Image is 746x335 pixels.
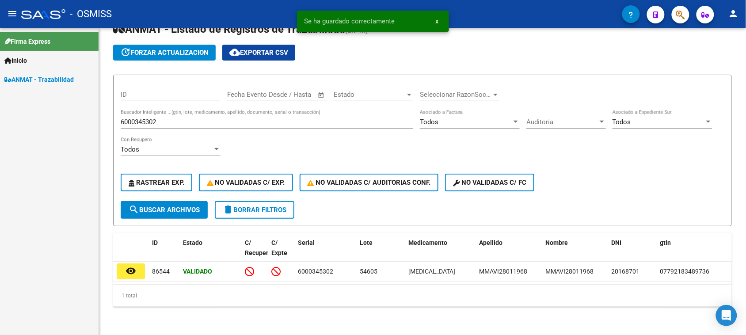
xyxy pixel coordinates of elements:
button: Exportar CSV [222,45,295,61]
button: Borrar Filtros [215,201,294,219]
span: MMAVI28011968 [545,268,594,275]
datatable-header-cell: Lote [356,233,405,272]
span: Firma Express [4,37,50,46]
span: DNI [612,239,622,246]
span: ANMAT - Trazabilidad [4,75,74,84]
span: Inicio [4,56,27,65]
datatable-header-cell: ID [148,233,179,272]
span: gtin [660,239,671,246]
span: Seleccionar RazonSocial [420,91,491,99]
span: Estado [183,239,202,246]
span: No validadas c/ FC [453,179,526,187]
span: 20168701 [612,268,640,275]
button: No Validadas c/ Exp. [199,174,293,191]
span: Rastrear Exp. [129,179,184,187]
span: Buscar Archivos [129,206,200,214]
datatable-header-cell: Medicamento [405,233,476,272]
span: ANMAT - Listado de Registros de Trazabilidad [113,23,345,35]
datatable-header-cell: Estado [179,233,241,272]
span: Se ha guardado correctamente [304,17,395,26]
input: Fecha inicio [227,91,263,99]
span: 6000345302 [298,268,333,275]
datatable-header-cell: DNI [608,233,657,272]
span: No Validadas c/ Auditorias Conf. [308,179,431,187]
span: Medicamento [408,239,447,246]
span: x [435,17,438,25]
span: [MEDICAL_DATA] [408,268,455,275]
span: forzar actualizacion [120,49,209,57]
div: Open Intercom Messenger [716,305,737,326]
button: Rastrear Exp. [121,174,192,191]
span: - OSMISS [70,4,112,24]
span: Auditoria [526,118,598,126]
input: Fecha fin [271,91,314,99]
span: Apellido [479,239,502,246]
span: ID [152,239,158,246]
span: No Validadas c/ Exp. [207,179,285,187]
datatable-header-cell: Nombre [542,233,608,272]
datatable-header-cell: C/ Recupero [241,233,268,272]
span: Todos [420,118,438,126]
mat-icon: delete [223,204,233,215]
mat-icon: menu [7,8,18,19]
span: C/ Expte [271,239,287,256]
button: No validadas c/ FC [445,174,534,191]
datatable-header-cell: gtin [657,233,736,272]
span: 54605 [360,268,377,275]
mat-icon: search [129,204,139,215]
button: No Validadas c/ Auditorias Conf. [300,174,439,191]
button: Buscar Archivos [121,201,208,219]
datatable-header-cell: Serial [294,233,356,272]
strong: Validado [183,268,212,275]
span: Lote [360,239,373,246]
div: 1 total [113,285,732,307]
span: 07792183489736 [660,268,710,275]
mat-icon: update [120,47,131,57]
mat-icon: remove_red_eye [126,266,136,276]
datatable-header-cell: Apellido [476,233,542,272]
button: x [428,13,445,29]
span: Estado [334,91,405,99]
span: 86544 [152,268,170,275]
button: Open calendar [316,90,327,100]
span: Todos [613,118,631,126]
span: Borrar Filtros [223,206,286,214]
span: Todos [121,145,139,153]
span: MMAVI28011968 [479,268,527,275]
datatable-header-cell: C/ Expte [268,233,294,272]
span: Exportar CSV [229,49,288,57]
button: forzar actualizacion [113,45,216,61]
span: Nombre [545,239,568,246]
span: Serial [298,239,315,246]
mat-icon: cloud_download [229,47,240,57]
mat-icon: person [728,8,739,19]
span: C/ Recupero [245,239,272,256]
